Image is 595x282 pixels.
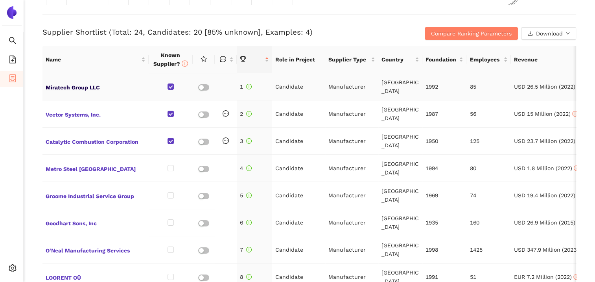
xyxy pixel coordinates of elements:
span: 4 [240,165,252,171]
td: [GEOGRAPHIC_DATA] [378,236,422,263]
span: 3 [240,138,252,144]
td: 1935 [422,209,466,236]
span: USD 26.5 Million (2022) [514,83,582,90]
span: info-circle [182,60,188,67]
span: Foundation [426,55,457,64]
th: this column's title is Foundation,this column is sortable [422,46,466,73]
span: 2 [240,111,252,117]
h3: Supplier Shortlist (Total: 24, Candidates: 20 [85% unknown], Examples: 4) [42,27,398,37]
span: message [223,137,229,144]
td: [GEOGRAPHIC_DATA] [378,100,422,128]
td: Candidate [272,100,325,128]
td: [GEOGRAPHIC_DATA] [378,182,422,209]
td: 125 [467,128,511,155]
td: 1950 [422,128,466,155]
td: Manufacturer [325,182,378,209]
span: container [9,72,17,87]
th: this column is sortable [215,46,237,73]
span: setting [9,262,17,277]
span: Miratech Group LLC [46,82,146,92]
span: info-circle [573,274,579,280]
td: Manufacturer [325,100,378,128]
button: Compare Ranking Parameters [425,27,518,40]
span: download [527,31,533,37]
span: EUR 7.2 Million (2022) [514,274,579,280]
span: info-circle [572,111,578,117]
span: down [566,32,570,36]
span: Groome Industrial Service Group [46,190,146,200]
span: USD 23.7 Million (2022) [514,138,582,144]
span: USD 15 Million (2022) [514,111,578,117]
th: Role in Project [272,46,325,73]
span: 1 [240,83,252,90]
span: info-circle [246,84,252,89]
td: Manufacturer [325,236,378,263]
span: Compare Ranking Parameters [431,29,512,38]
span: Supplier Type [328,55,369,64]
td: 1994 [422,155,466,182]
td: 1425 [467,236,511,263]
td: 160 [467,209,511,236]
span: Vector Systems, Inc. [46,109,146,119]
span: Metro Steel [GEOGRAPHIC_DATA] [46,163,146,173]
td: 1998 [422,236,466,263]
span: info-circle [246,220,252,225]
td: 80 [467,155,511,182]
td: Manufacturer [325,128,378,155]
th: this column's title is Employees,this column is sortable [466,46,510,73]
span: LOORENT OÜ [46,272,146,282]
span: Known Supplier? [153,52,188,67]
td: 1992 [422,73,466,100]
td: 1987 [422,100,466,128]
span: message [223,110,229,117]
td: 56 [467,100,511,128]
span: 5 [240,192,252,199]
span: Name [46,55,140,64]
span: info-circle [246,138,252,144]
td: Candidate [272,155,325,182]
th: this column's title is Supplier Type,this column is sortable [325,46,378,73]
span: Revenue [514,55,590,64]
span: info-circle [246,247,252,252]
span: 6 [240,219,252,226]
span: search [9,34,17,50]
td: Candidate [272,128,325,155]
img: Logo [6,6,18,19]
td: Candidate [272,236,325,263]
td: Candidate [272,182,325,209]
td: 1969 [422,182,466,209]
span: USD 1.8 Million (2022) [514,165,579,171]
td: [GEOGRAPHIC_DATA] [378,128,422,155]
td: [GEOGRAPHIC_DATA] [378,73,422,100]
button: downloadDownloaddown [521,27,576,40]
span: Country [381,55,413,64]
span: Download [536,29,563,38]
td: Candidate [272,209,325,236]
span: O'Neal Manufacturing Services [46,245,146,255]
td: 85 [467,73,511,100]
th: this column's title is Name,this column is sortable [42,46,149,73]
td: Manufacturer [325,209,378,236]
span: USD 347.9 Million (2023) [514,247,586,253]
span: info-circle [246,193,252,198]
span: message [220,56,226,62]
span: USD 26.9 Million (2015) [514,219,575,226]
span: info-circle [246,274,252,280]
span: file-add [9,53,17,69]
span: info-circle [246,111,252,117]
td: Candidate [272,73,325,100]
th: this column's title is Country,this column is sortable [378,46,422,73]
td: Manufacturer [325,73,378,100]
span: star [201,56,207,62]
span: Goodhart Sons, Inc [46,217,146,228]
span: 7 [240,247,252,253]
span: 8 [240,274,252,280]
td: 74 [467,182,511,209]
span: Employees [470,55,501,64]
td: Manufacturer [325,155,378,182]
td: [GEOGRAPHIC_DATA] [378,155,422,182]
span: USD 19.4 Million (2022) [514,192,582,199]
span: trophy [240,56,246,62]
span: Catalytic Combustion Corporation [46,136,146,146]
span: info-circle [246,165,252,171]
